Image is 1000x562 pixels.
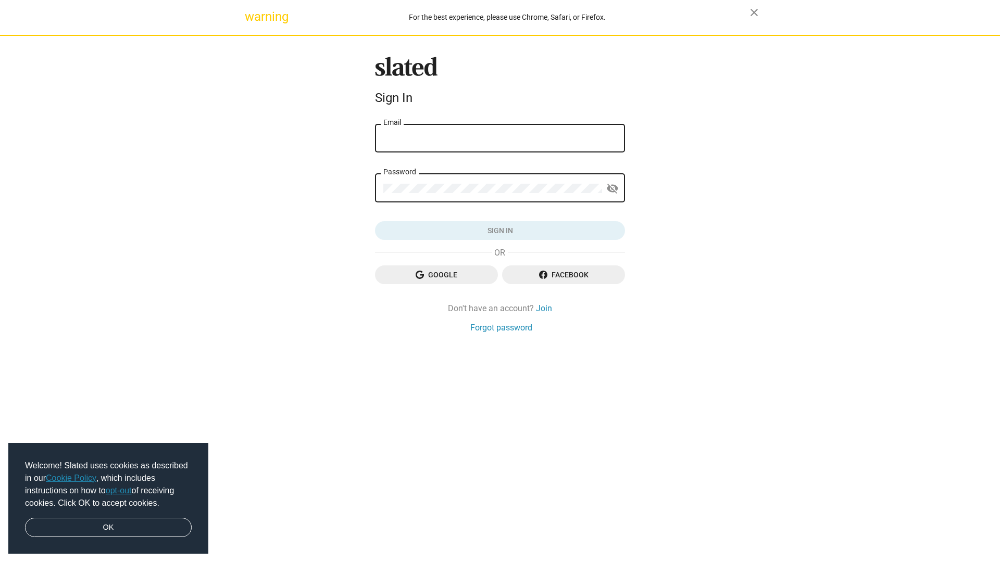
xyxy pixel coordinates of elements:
a: Join [536,303,552,314]
button: Google [375,265,498,284]
mat-icon: visibility_off [606,181,619,197]
a: Forgot password [470,322,532,333]
span: Google [383,265,490,284]
span: Facebook [510,265,617,284]
mat-icon: close [748,6,760,19]
div: Sign In [375,91,625,105]
sl-branding: Sign In [375,57,625,110]
div: For the best experience, please use Chrome, Safari, or Firefox. [265,10,750,24]
button: Facebook [502,265,625,284]
button: Show password [602,178,623,199]
a: dismiss cookie message [25,518,192,538]
span: Welcome! Slated uses cookies as described in our , which includes instructions on how to of recei... [25,459,192,509]
a: opt-out [106,486,132,495]
div: Don't have an account? [375,303,625,314]
div: cookieconsent [8,443,208,554]
mat-icon: warning [245,10,257,23]
a: Cookie Policy [46,474,96,482]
